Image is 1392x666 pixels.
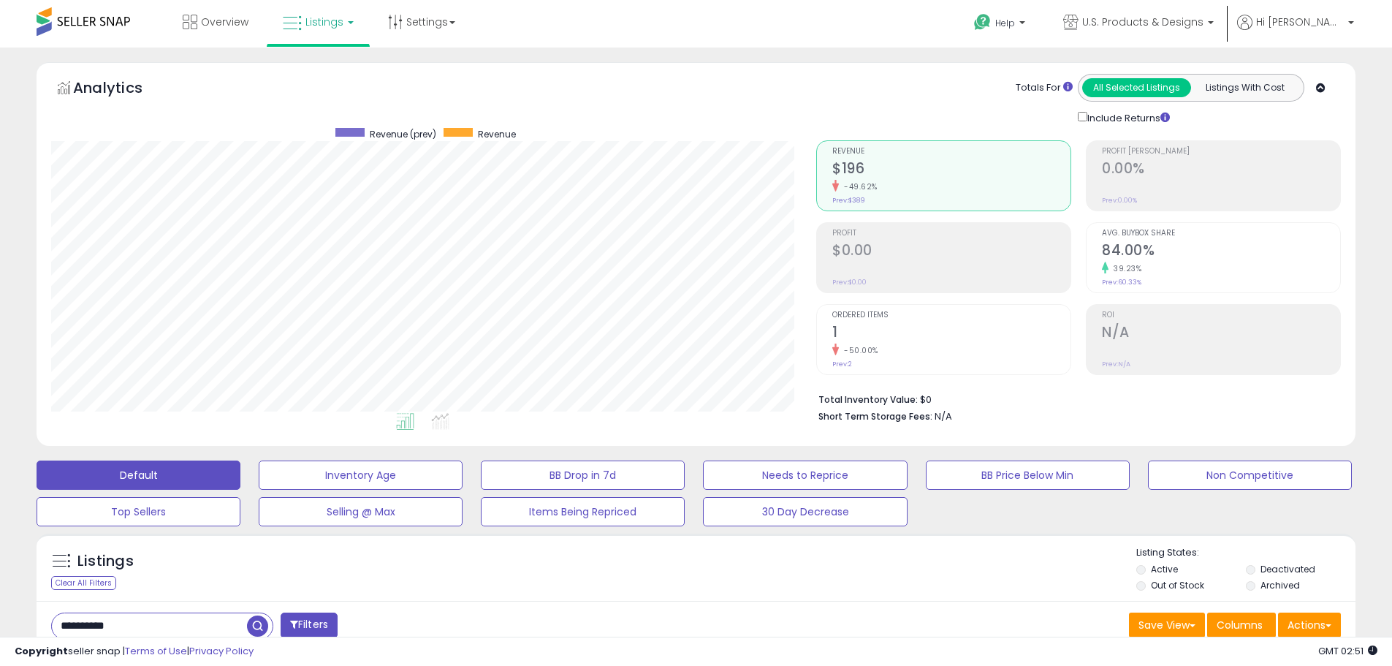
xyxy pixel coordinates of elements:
[1278,613,1341,637] button: Actions
[926,461,1130,490] button: BB Price Below Min
[1207,613,1276,637] button: Columns
[1067,109,1187,126] div: Include Returns
[15,644,68,658] strong: Copyright
[478,128,516,140] span: Revenue
[15,645,254,659] div: seller snap | |
[1148,461,1352,490] button: Non Competitive
[125,644,187,658] a: Terms of Use
[703,497,907,526] button: 30 Day Decrease
[370,128,436,140] span: Revenue (prev)
[703,461,907,490] button: Needs to Reprice
[839,181,878,192] small: -49.62%
[77,551,134,572] h5: Listings
[1318,644,1377,658] span: 2025-08-10 02:51 GMT
[37,497,240,526] button: Top Sellers
[1102,311,1340,319] span: ROI
[832,278,867,287] small: Prev: $0.00
[259,497,463,526] button: Selling @ Max
[1102,360,1130,368] small: Prev: N/A
[73,77,171,102] h5: Analytics
[1190,78,1299,97] button: Listings With Cost
[305,15,343,29] span: Listings
[201,15,248,29] span: Overview
[839,345,878,356] small: -50.00%
[832,360,852,368] small: Prev: 2
[37,461,240,490] button: Default
[481,497,685,526] button: Items Being Repriced
[935,409,952,423] span: N/A
[189,644,254,658] a: Privacy Policy
[962,2,1040,48] a: Help
[1102,324,1340,344] h2: N/A
[1256,15,1344,29] span: Hi [PERSON_NAME]
[1260,563,1315,575] label: Deactivated
[1108,263,1141,274] small: 39.23%
[832,242,1070,262] h2: $0.00
[1102,196,1137,205] small: Prev: 0.00%
[832,230,1070,238] span: Profit
[832,324,1070,344] h2: 1
[818,393,918,406] b: Total Inventory Value:
[1136,546,1355,560] p: Listing States:
[1217,618,1263,632] span: Columns
[832,196,865,205] small: Prev: $389
[1016,81,1073,95] div: Totals For
[1082,15,1203,29] span: U.S. Products & Designs
[1102,148,1340,156] span: Profit [PERSON_NAME]
[1102,242,1340,262] h2: 84.00%
[973,13,992,31] i: Get Help
[51,576,116,590] div: Clear All Filters
[1237,15,1354,48] a: Hi [PERSON_NAME]
[818,390,1330,407] li: $0
[995,17,1015,29] span: Help
[1102,230,1340,238] span: Avg. Buybox Share
[1082,78,1191,97] button: All Selected Listings
[1102,160,1340,180] h2: 0.00%
[1129,613,1205,637] button: Save View
[1151,579,1204,591] label: Out of Stock
[818,410,932,423] b: Short Term Storage Fees:
[481,461,685,490] button: BB Drop in 7d
[281,613,338,638] button: Filters
[832,311,1070,319] span: Ordered Items
[259,461,463,490] button: Inventory Age
[1151,563,1178,575] label: Active
[832,148,1070,156] span: Revenue
[832,160,1070,180] h2: $196
[1102,278,1141,287] small: Prev: 60.33%
[1260,579,1300,591] label: Archived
